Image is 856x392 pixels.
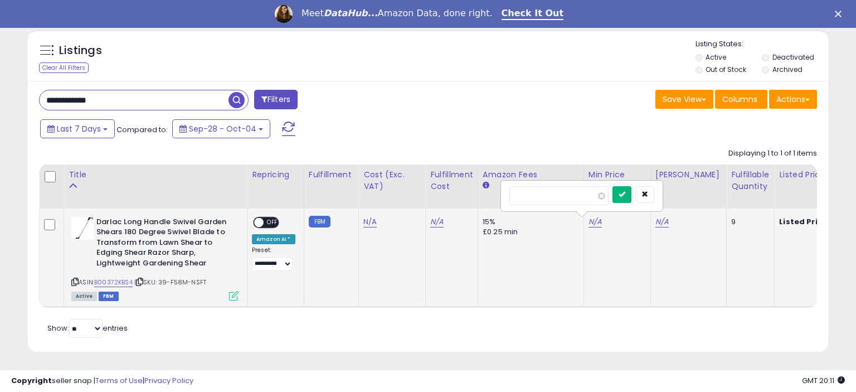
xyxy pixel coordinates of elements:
[483,181,489,191] small: Amazon Fees.
[40,119,115,138] button: Last 7 Days
[363,216,377,228] a: N/A
[363,169,421,192] div: Cost (Exc. VAT)
[655,90,713,109] button: Save View
[264,217,281,227] span: OFF
[172,119,270,138] button: Sep-28 - Oct-04
[722,94,757,105] span: Columns
[695,39,829,50] p: Listing States:
[59,43,102,59] h5: Listings
[728,148,817,159] div: Displaying 1 to 1 of 1 items
[309,169,354,181] div: Fulfillment
[71,217,239,299] div: ASIN:
[430,216,444,228] a: N/A
[254,90,298,109] button: Filters
[47,323,128,333] span: Show: entries
[309,216,330,228] small: FBM
[655,216,669,228] a: N/A
[769,90,817,109] button: Actions
[99,292,119,301] span: FBM
[772,65,802,74] label: Archived
[275,5,293,23] img: Profile image for Georgie
[483,169,579,181] div: Amazon Fees
[69,169,242,181] div: Title
[655,169,722,181] div: [PERSON_NAME]
[94,278,133,287] a: B00372KBS4
[134,278,206,287] span: | SKU: 39-F58M-NSFT
[95,375,143,386] a: Terms of Use
[502,8,564,20] a: Check It Out
[189,123,256,134] span: Sep-28 - Oct-04
[779,216,830,227] b: Listed Price:
[71,217,94,239] img: 31cTis319OL._SL40_.jpg
[430,169,473,192] div: Fulfillment Cost
[706,65,746,74] label: Out of Stock
[252,169,299,181] div: Repricing
[715,90,767,109] button: Columns
[252,234,295,244] div: Amazon AI *
[802,375,845,386] span: 2025-10-12 20:11 GMT
[483,227,575,237] div: £0.25 min
[39,62,89,73] div: Clear All Filters
[588,169,646,181] div: Min Price
[96,217,232,272] b: Darlac Long Handle Swivel Garden Shears 180 Degree Swivel Blade to Transform from Lawn Shear to E...
[57,123,101,134] span: Last 7 Days
[731,169,770,192] div: Fulfillable Quantity
[772,52,814,62] label: Deactivated
[116,124,168,135] span: Compared to:
[11,376,193,386] div: seller snap | |
[11,375,52,386] strong: Copyright
[483,217,575,227] div: 15%
[71,292,97,301] span: All listings currently available for purchase on Amazon
[588,216,602,228] a: N/A
[835,10,846,17] div: Close
[301,8,493,19] div: Meet Amazon Data, done right.
[706,52,726,62] label: Active
[731,217,766,227] div: 9
[144,375,193,386] a: Privacy Policy
[324,8,378,18] i: DataHub...
[252,246,295,272] div: Preset:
